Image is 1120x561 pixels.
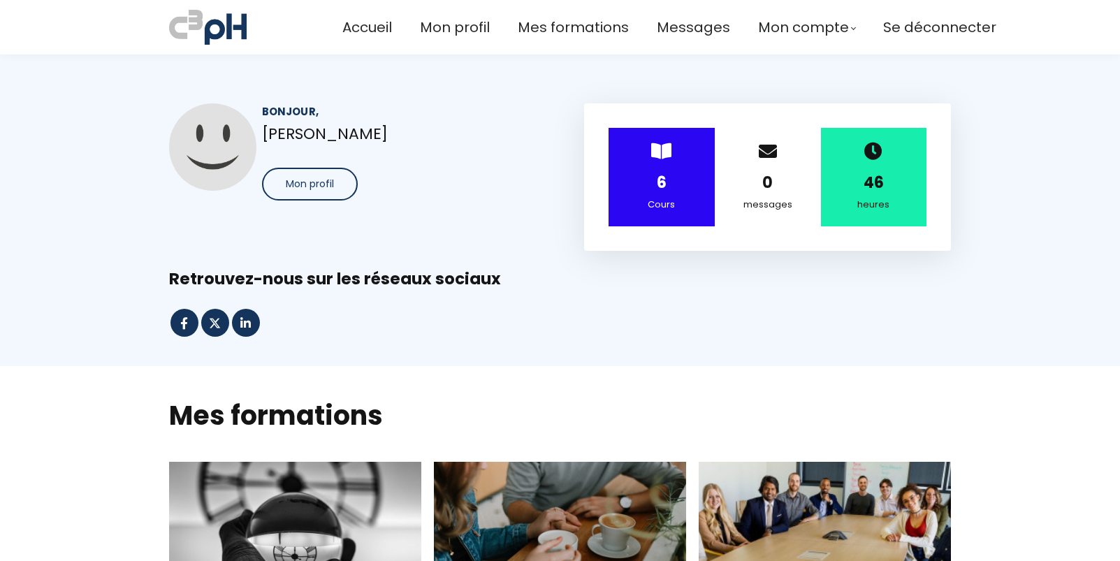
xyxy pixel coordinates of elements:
div: Cours [626,197,697,212]
strong: 0 [762,172,773,194]
a: Mes formations [518,16,629,39]
div: messages [732,197,803,212]
a: Accueil [342,16,392,39]
span: Mon profil [286,177,334,191]
button: Mon profil [262,168,358,201]
strong: 46 [864,172,884,194]
div: Retrouvez-nous sur les réseaux sociaux [169,268,952,290]
a: Messages [657,16,730,39]
a: Se déconnecter [883,16,996,39]
a: Mon profil [420,16,490,39]
img: a70bc7685e0efc0bd0b04b3506828469.jpeg [169,7,247,48]
div: Bonjour, [262,103,536,119]
h2: Mes formations [169,398,952,433]
strong: 6 [657,172,667,194]
img: 65e587d4248a3990f504bc31.jpg [169,103,256,191]
div: > [609,128,715,226]
div: heures [838,197,910,212]
span: Mon compte [758,16,849,39]
p: [PERSON_NAME] [262,122,536,146]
